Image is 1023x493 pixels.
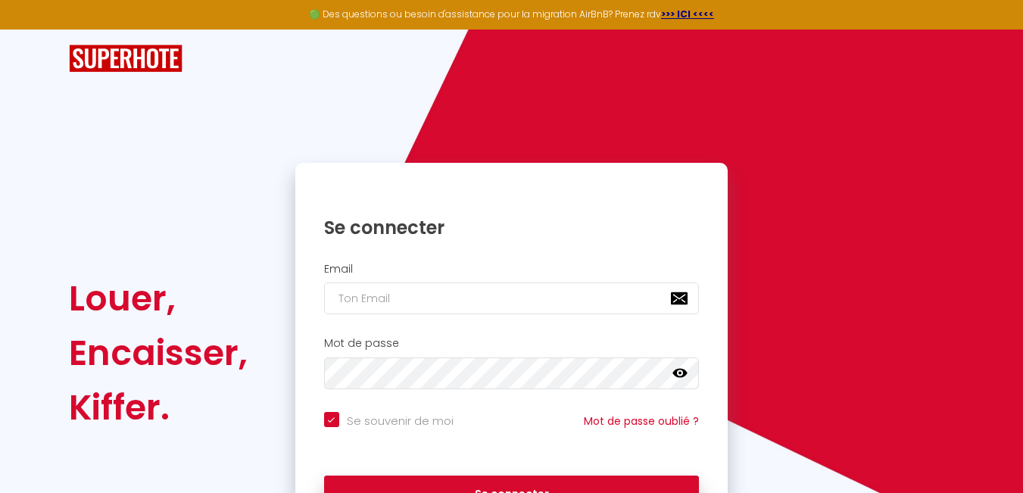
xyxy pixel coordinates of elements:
div: Kiffer. [69,380,248,435]
a: >>> ICI <<<< [661,8,714,20]
div: Louer, [69,271,248,326]
h2: Email [324,263,700,276]
a: Mot de passe oublié ? [584,413,699,429]
div: Encaisser, [69,326,248,380]
input: Ton Email [324,282,700,314]
img: SuperHote logo [69,45,182,73]
h2: Mot de passe [324,337,700,350]
h1: Se connecter [324,216,700,239]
